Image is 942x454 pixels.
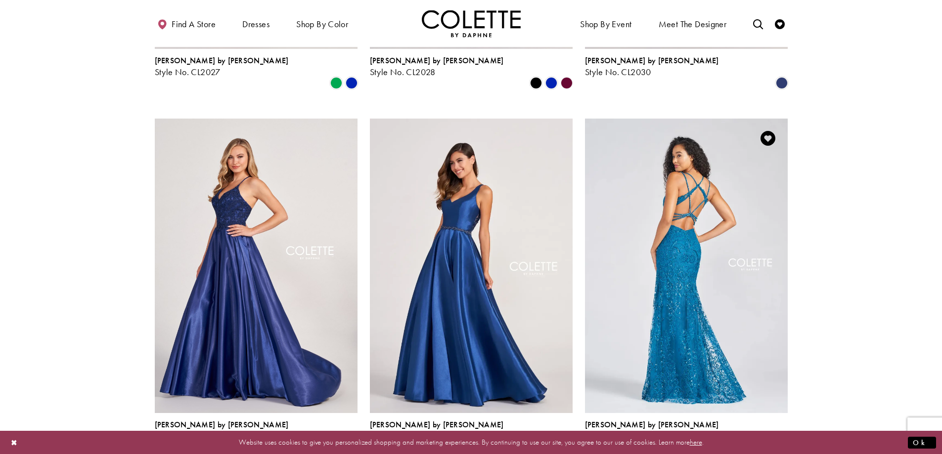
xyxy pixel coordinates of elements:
[330,77,342,89] i: Emerald
[296,19,348,29] span: Shop by color
[172,19,216,29] span: Find a store
[585,419,719,430] span: [PERSON_NAME] by [PERSON_NAME]
[580,19,631,29] span: Shop By Event
[370,119,573,413] a: Visit Colette by Daphne Style No. CL2034 Page
[751,10,765,37] a: Toggle search
[772,10,787,37] a: Check Wishlist
[585,56,719,77] div: Colette by Daphne Style No. CL2030
[71,436,871,449] p: Website uses cookies to give you personalized shopping and marketing experiences. By continuing t...
[690,437,702,447] a: here
[422,10,521,37] a: Visit Home Page
[561,77,573,89] i: Cabernet
[155,66,221,78] span: Style No. CL2027
[530,77,542,89] i: Black
[155,119,358,413] a: Visit Colette by Daphne Style No. CL2033 Page
[242,19,269,29] span: Dresses
[294,10,351,37] span: Shop by color
[370,419,504,430] span: [PERSON_NAME] by [PERSON_NAME]
[370,56,504,77] div: Colette by Daphne Style No. CL2028
[585,119,788,413] a: Visit Colette by Daphne Style No. CL12280 Page
[585,55,719,66] span: [PERSON_NAME] by [PERSON_NAME]
[656,10,729,37] a: Meet the designer
[346,77,358,89] i: Royal Blue
[6,434,23,451] button: Close Dialog
[578,10,634,37] span: Shop By Event
[155,419,289,430] span: [PERSON_NAME] by [PERSON_NAME]
[758,128,778,149] a: Add to Wishlist
[155,10,218,37] a: Find a store
[240,10,272,37] span: Dresses
[422,10,521,37] img: Colette by Daphne
[155,56,289,77] div: Colette by Daphne Style No. CL2027
[585,420,719,441] div: Colette by Daphne Style No. CL12280
[545,77,557,89] i: Royal Blue
[370,66,436,78] span: Style No. CL2028
[659,19,727,29] span: Meet the designer
[155,420,289,441] div: Colette by Daphne Style No. CL2033
[585,66,651,78] span: Style No. CL2030
[155,55,289,66] span: [PERSON_NAME] by [PERSON_NAME]
[776,77,788,89] i: Navy Blue
[370,420,504,441] div: Colette by Daphne Style No. CL2034
[908,436,936,449] button: Submit Dialog
[370,55,504,66] span: [PERSON_NAME] by [PERSON_NAME]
